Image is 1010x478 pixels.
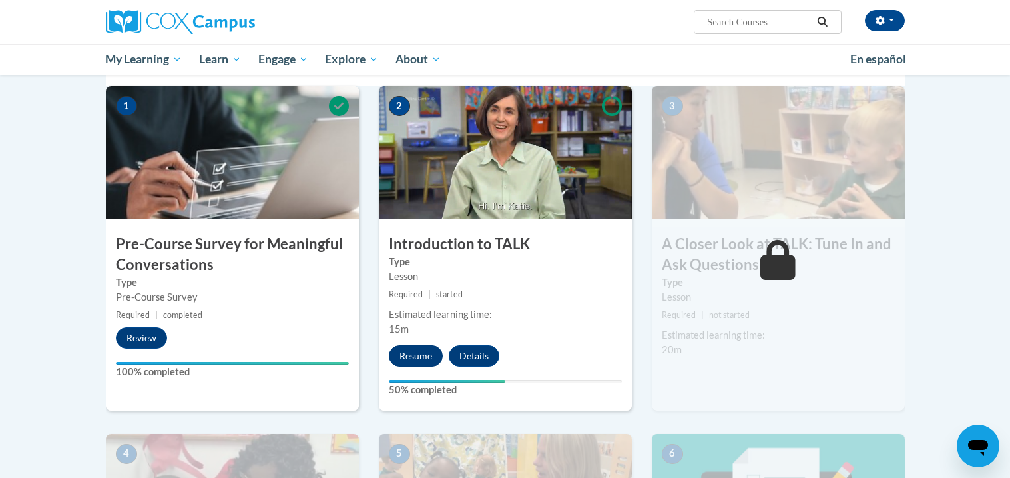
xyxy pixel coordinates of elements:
[116,444,137,464] span: 4
[389,255,622,269] label: Type
[258,51,308,67] span: Engage
[842,45,915,73] a: En español
[662,444,683,464] span: 6
[709,310,750,320] span: not started
[106,234,359,275] h3: Pre-Course Survey for Meaningful Conversations
[379,86,632,219] img: Course Image
[449,345,499,367] button: Details
[116,310,150,320] span: Required
[379,234,632,255] h3: Introduction to TALK
[105,51,182,67] span: My Learning
[389,269,622,284] div: Lesson
[957,425,999,467] iframe: Button to launch messaging window
[250,44,317,75] a: Engage
[389,345,443,367] button: Resume
[190,44,250,75] a: Learn
[389,307,622,322] div: Estimated learning time:
[662,290,895,305] div: Lesson
[199,51,241,67] span: Learn
[389,383,622,397] label: 50% completed
[325,51,378,67] span: Explore
[662,310,696,320] span: Required
[116,96,137,116] span: 1
[389,289,423,299] span: Required
[389,96,410,116] span: 2
[395,51,441,67] span: About
[701,310,704,320] span: |
[706,14,812,30] input: Search Courses
[662,275,895,290] label: Type
[436,289,463,299] span: started
[428,289,431,299] span: |
[97,44,191,75] a: My Learning
[387,44,449,75] a: About
[116,327,167,349] button: Review
[662,328,895,343] div: Estimated learning time:
[163,310,202,320] span: completed
[652,234,905,275] h3: A Closer Look at TALK: Tune In and Ask Questions
[389,323,409,335] span: 15m
[106,86,359,219] img: Course Image
[652,86,905,219] img: Course Image
[662,96,683,116] span: 3
[812,14,832,30] button: Search
[662,344,682,355] span: 20m
[865,10,905,31] button: Account Settings
[116,365,349,379] label: 100% completed
[116,290,349,305] div: Pre-Course Survey
[850,52,906,66] span: En español
[316,44,387,75] a: Explore
[86,44,925,75] div: Main menu
[116,362,349,365] div: Your progress
[155,310,158,320] span: |
[389,444,410,464] span: 5
[389,380,505,383] div: Your progress
[106,10,359,34] a: Cox Campus
[106,10,255,34] img: Cox Campus
[116,275,349,290] label: Type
